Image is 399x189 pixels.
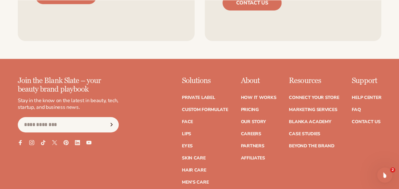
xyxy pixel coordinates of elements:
a: Men's Care [182,180,209,185]
a: Private label [182,95,215,100]
a: Lips [182,132,191,136]
p: Support [352,77,381,85]
a: Blanka Academy [289,120,331,124]
a: Connect your store [289,95,339,100]
p: Solutions [182,77,228,85]
a: Case Studies [289,132,320,136]
p: Stay in the know on the latest in beauty, tech, startup, and business news. [18,97,119,111]
a: Custom formulate [182,108,228,112]
a: How It Works [241,95,276,100]
a: Careers [241,132,261,136]
a: Face [182,120,193,124]
a: Marketing services [289,108,337,112]
a: Beyond the brand [289,144,335,148]
p: About [241,77,276,85]
a: Pricing [241,108,258,112]
a: Our Story [241,120,266,124]
p: Resources [289,77,339,85]
p: Join the Blank Slate – your beauty brand playbook [18,77,119,94]
a: FAQ [352,108,361,112]
a: Affiliates [241,156,265,160]
button: Subscribe [104,117,118,132]
a: Contact Us [352,120,380,124]
a: Skin Care [182,156,205,160]
span: 2 [390,167,395,172]
iframe: Intercom live chat [377,167,392,183]
a: Partners [241,144,264,148]
a: Hair Care [182,168,206,172]
a: Eyes [182,144,193,148]
a: Help Center [352,95,381,100]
